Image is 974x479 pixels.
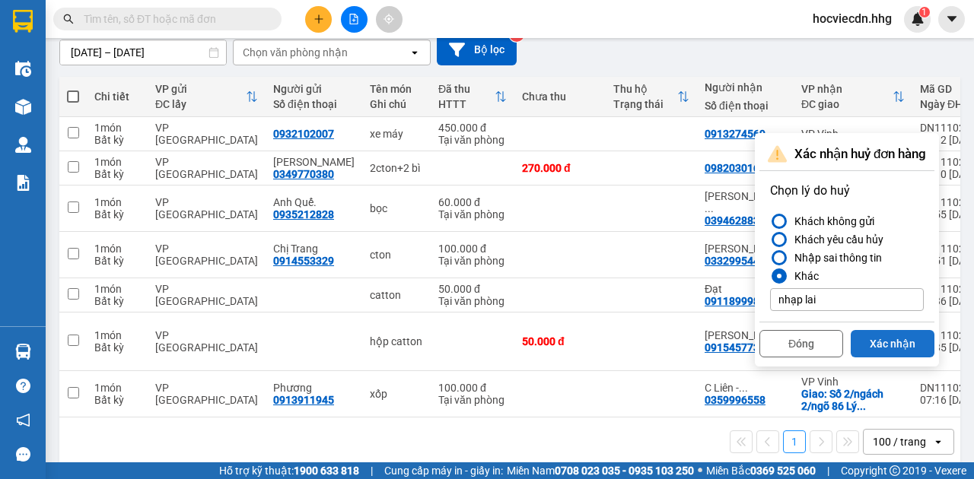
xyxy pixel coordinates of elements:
div: 2cton+2 bì [370,162,423,174]
div: Tại văn phòng [438,255,507,267]
div: VP gửi [155,83,246,95]
div: catton [370,289,423,301]
div: Tại văn phòng [438,295,507,307]
div: Bất kỳ [94,295,140,307]
div: VP Vinh [801,128,905,140]
span: 24 [PERSON_NAME] - Vinh - [GEOGRAPHIC_DATA] [40,51,151,90]
img: solution-icon [15,175,31,191]
span: caret-down [945,12,959,26]
div: Thanh Trí [273,156,355,168]
div: VP nhận [801,83,893,95]
button: file-add [341,6,368,33]
div: Tại văn phòng [438,208,507,220]
div: VP [GEOGRAPHIC_DATA] [155,156,258,180]
strong: HÃNG XE HẢI HOÀNG GIA [52,15,148,48]
span: Miền Bắc [706,462,816,479]
span: search [63,14,74,24]
button: aim [376,6,403,33]
button: 1 [783,430,806,453]
span: ... [857,400,866,412]
span: file-add [349,14,359,24]
img: logo-vxr [13,10,33,33]
p: Chọn lý do huỷ [770,182,924,200]
span: plus [314,14,324,24]
div: Ghi chú [370,98,423,110]
div: 270.000 đ [522,162,598,174]
div: 0915457739 [705,341,766,354]
div: 0982030166 [705,162,766,174]
img: warehouse-icon [15,344,31,360]
span: 1 [921,7,927,17]
div: VP [GEOGRAPHIC_DATA] [155,243,258,267]
div: VP Vinh [801,376,905,388]
img: warehouse-icon [15,61,31,77]
button: Bộ lọc [437,34,517,65]
img: warehouse-icon [15,137,31,153]
div: VP [GEOGRAPHIC_DATA] [155,196,258,220]
div: Phương [273,382,355,394]
div: Trạng thái [613,98,677,110]
div: 1 món [94,283,140,295]
div: 0332995442 [705,255,766,267]
span: copyright [890,465,900,476]
div: 0913911945 [273,394,334,406]
div: xe máy [370,128,423,140]
div: Chi tiết [94,90,140,103]
div: 0932102007 [273,128,334,140]
div: Anh Phúc [705,329,786,341]
div: 0394628831 [705,214,766,227]
div: Bất kỳ [94,168,140,180]
input: Tìm tên, số ĐT hoặc mã đơn [84,11,263,27]
div: C Liên - 0969345945 [705,382,786,394]
img: logo [8,63,37,138]
span: question-circle [16,379,30,393]
div: 50.000 đ [522,335,598,347]
div: Thu hộ [613,83,677,95]
div: VP [GEOGRAPHIC_DATA] [155,122,258,146]
th: Toggle SortBy [431,77,514,117]
input: Nhập lý do [770,288,924,311]
span: ... [705,202,714,214]
div: 1 món [94,196,140,208]
div: Số điện thoại [273,98,355,110]
span: aim [384,14,394,24]
div: Tên món [370,83,423,95]
div: Bất kỳ [94,394,140,406]
div: 0913274569 [705,128,766,140]
span: ⚪️ [698,468,702,474]
div: HTTT [438,98,495,110]
div: 1 món [94,122,140,134]
div: 0349770380 [273,168,334,180]
div: Giao: Số 2/ngách 2/ngõ 86 Lý Thường Kiệt [801,388,905,412]
div: 1 món [94,329,140,341]
button: plus [305,6,332,33]
div: Anh Quế. [273,196,355,208]
div: VP [GEOGRAPHIC_DATA] [155,329,258,354]
div: Bất kỳ [94,134,140,146]
div: Hoàng Châu Ngọc [705,190,786,214]
button: Đóng [759,330,843,357]
div: 0935212828 [273,208,334,220]
div: Người gửi [273,83,355,95]
div: 1 món [94,156,140,168]
span: Miền Nam [507,462,694,479]
div: Tại văn phòng [438,394,507,406]
div: Khách không gửi [788,212,874,230]
div: 60.000 đ [438,196,507,208]
span: ... [739,382,748,394]
div: Đạt [705,283,786,295]
strong: 0369 525 060 [750,465,816,477]
div: 0914553329 [273,255,334,267]
div: VP [GEOGRAPHIC_DATA] [155,283,258,307]
div: 1 món [94,382,140,394]
img: icon-new-feature [911,12,925,26]
div: ĐC giao [801,98,893,110]
div: Chọn văn phòng nhận [243,45,348,60]
span: Cung cấp máy in - giấy in: [384,462,503,479]
div: Đã thu [438,83,495,95]
div: Bất kỳ [94,208,140,220]
div: bọc [370,202,423,214]
strong: 0708 023 035 - 0935 103 250 [555,465,694,477]
svg: open [409,46,421,59]
span: notification [16,413,30,427]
